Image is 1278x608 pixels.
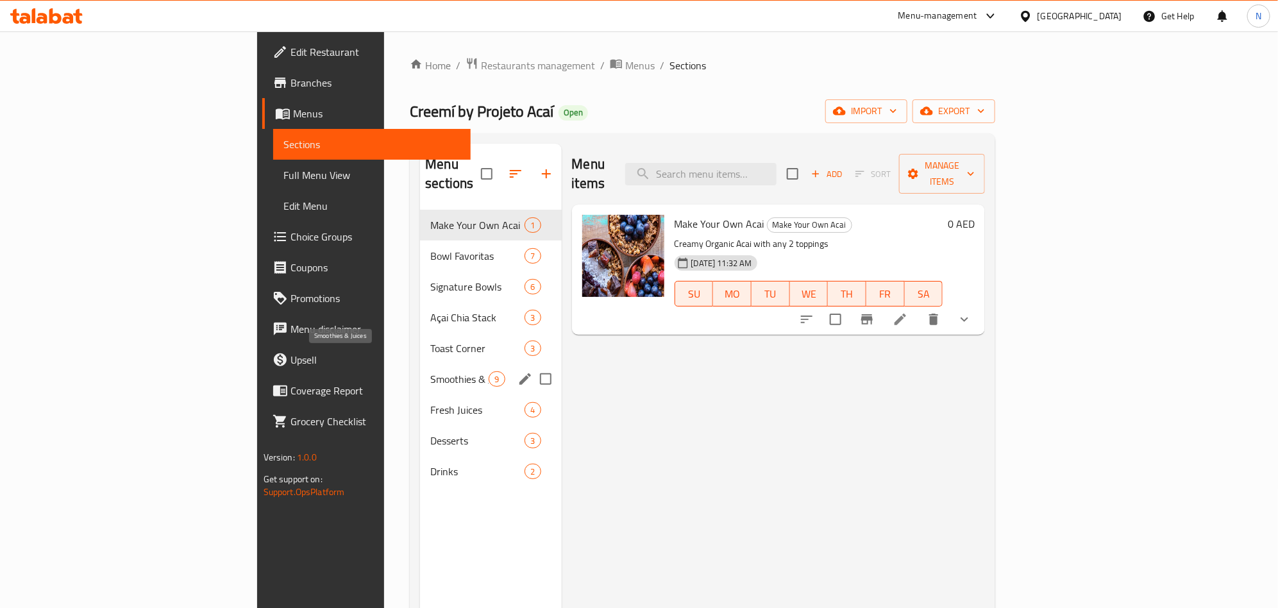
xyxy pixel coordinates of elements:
[290,321,460,337] span: Menu disclaimer
[898,8,977,24] div: Menu-management
[262,344,471,375] a: Upsell
[610,57,655,74] a: Menus
[273,190,471,221] a: Edit Menu
[822,306,849,333] span: Select to update
[809,167,844,182] span: Add
[525,312,540,324] span: 3
[489,371,505,387] div: items
[893,312,908,327] a: Edit menu item
[675,236,943,252] p: Creamy Organic Acai with any 2 toppings
[273,129,471,160] a: Sections
[466,57,595,74] a: Restaurants management
[559,105,588,121] div: Open
[757,285,785,303] span: TU
[430,402,525,418] div: Fresh Juices
[825,99,907,123] button: import
[660,58,664,73] li: /
[264,471,323,487] span: Get support on:
[625,163,777,185] input: search
[262,67,471,98] a: Branches
[420,394,561,425] div: Fresh Juices4
[531,158,562,189] button: Add section
[806,164,847,184] button: Add
[410,97,553,126] span: Creemí by Projeto Acaí
[410,57,995,74] nav: breadcrumb
[525,279,541,294] div: items
[905,281,943,307] button: SA
[290,383,460,398] span: Coverage Report
[836,103,897,119] span: import
[283,167,460,183] span: Full Menu View
[918,304,949,335] button: delete
[525,433,541,448] div: items
[852,304,882,335] button: Branch-specific-item
[430,341,525,356] span: Toast Corner
[686,257,757,269] span: [DATE] 11:32 AM
[262,375,471,406] a: Coverage Report
[795,285,823,303] span: WE
[264,449,295,466] span: Version:
[923,103,985,119] span: export
[297,449,317,466] span: 1.0.0
[713,281,752,307] button: MO
[420,210,561,241] div: Make Your Own Acai1
[790,281,828,307] button: WE
[430,310,525,325] div: Açai Chia Stack
[909,158,975,190] span: Manage items
[293,106,460,121] span: Menus
[828,281,866,307] button: TH
[718,285,746,303] span: MO
[525,281,540,293] span: 6
[430,248,525,264] span: Bowl Favoritas
[420,456,561,487] div: Drinks2
[290,414,460,429] span: Grocery Checklist
[525,342,540,355] span: 3
[669,58,706,73] span: Sections
[525,402,541,418] div: items
[871,285,900,303] span: FR
[420,241,561,271] div: Bowl Favoritas7
[752,281,790,307] button: TU
[430,217,525,233] span: Make Your Own Acai
[625,58,655,73] span: Menus
[262,252,471,283] a: Coupons
[768,217,852,232] span: Make Your Own Acai
[262,221,471,252] a: Choice Groups
[680,285,709,303] span: SU
[420,364,561,394] div: Smoothies & Juices9edit
[559,107,588,118] span: Open
[290,352,460,367] span: Upsell
[572,155,610,193] h2: Menu items
[833,285,861,303] span: TH
[262,283,471,314] a: Promotions
[957,312,972,327] svg: Show Choices
[262,37,471,67] a: Edit Restaurant
[525,341,541,356] div: items
[290,291,460,306] span: Promotions
[500,158,531,189] span: Sort sections
[262,98,471,129] a: Menus
[675,214,764,233] span: Make Your Own Acai
[262,406,471,437] a: Grocery Checklist
[912,99,995,123] button: export
[420,205,561,492] nav: Menu sections
[283,137,460,152] span: Sections
[525,464,541,479] div: items
[525,219,540,232] span: 1
[779,160,806,187] span: Select section
[420,425,561,456] div: Desserts3
[600,58,605,73] li: /
[525,310,541,325] div: items
[430,433,525,448] div: Desserts
[525,466,540,478] span: 2
[430,464,525,479] span: Drinks
[767,217,852,233] div: Make Your Own Acai
[430,279,525,294] span: Signature Bowls
[525,248,541,264] div: items
[290,229,460,244] span: Choice Groups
